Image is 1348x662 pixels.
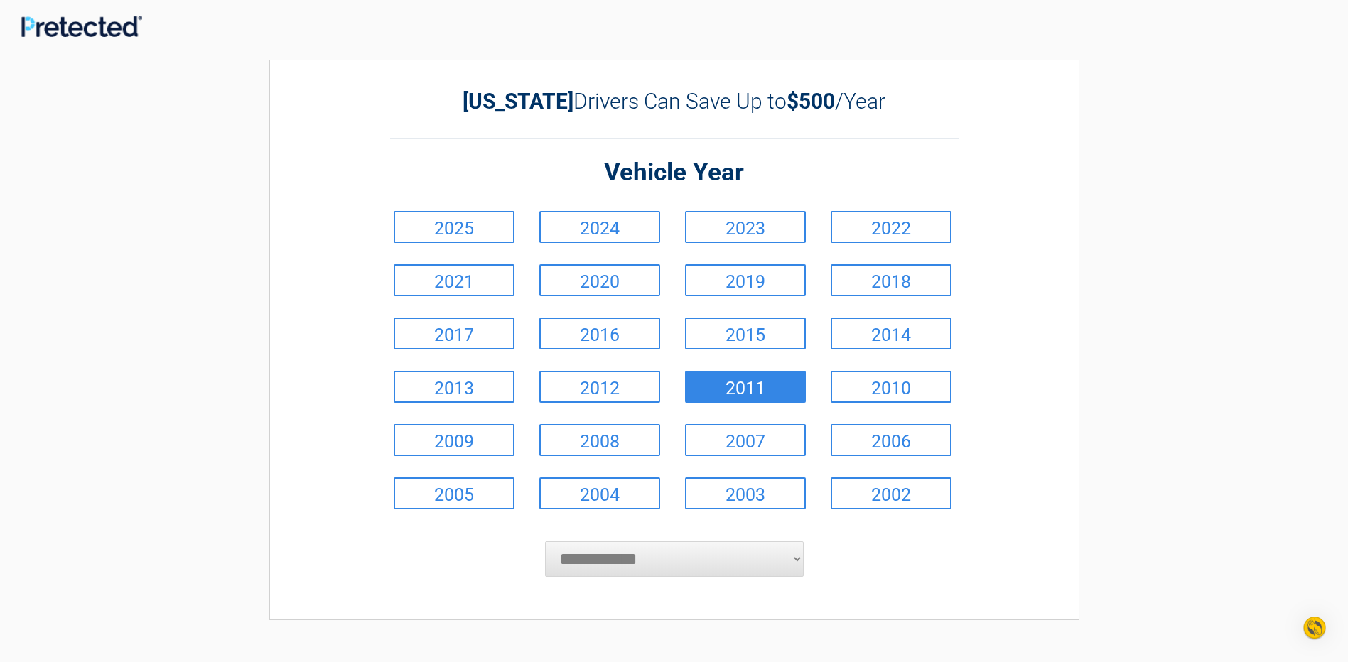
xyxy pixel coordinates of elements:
[394,477,514,509] a: 2005
[685,477,806,509] a: 2003
[831,264,951,296] a: 2018
[394,264,514,296] a: 2021
[539,264,660,296] a: 2020
[539,211,660,243] a: 2024
[539,424,660,456] a: 2008
[390,89,959,114] h2: Drivers Can Save Up to /Year
[394,371,514,403] a: 2013
[394,211,514,243] a: 2025
[394,424,514,456] a: 2009
[390,156,959,190] h2: Vehicle Year
[831,371,951,403] a: 2010
[685,424,806,456] a: 2007
[463,89,573,114] b: [US_STATE]
[21,16,142,38] img: Main Logo
[394,318,514,349] a: 2017
[685,318,806,349] a: 2015
[539,371,660,403] a: 2012
[831,211,951,243] a: 2022
[685,371,806,403] a: 2011
[787,89,835,114] b: $500
[685,264,806,296] a: 2019
[831,318,951,349] a: 2014
[831,424,951,456] a: 2006
[831,477,951,509] a: 2002
[539,477,660,509] a: 2004
[539,318,660,349] a: 2016
[685,211,806,243] a: 2023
